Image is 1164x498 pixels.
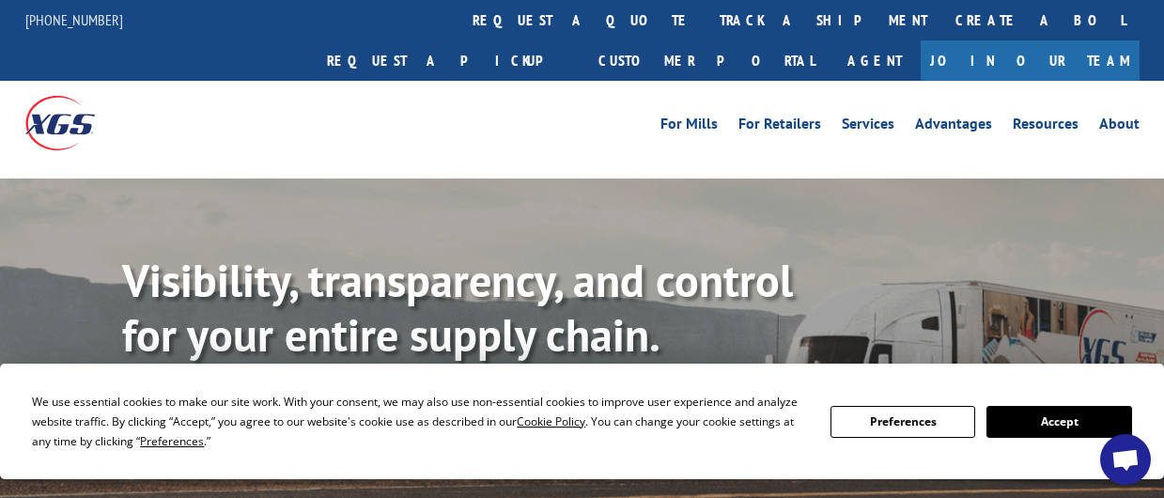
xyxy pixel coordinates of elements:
a: Advantages [915,117,992,137]
a: For Mills [660,117,718,137]
button: Accept [986,406,1131,438]
a: [PHONE_NUMBER] [25,10,123,29]
a: Request a pickup [313,40,584,81]
b: Visibility, transparency, and control for your entire supply chain. [122,251,793,364]
a: Resources [1013,117,1079,137]
a: Customer Portal [584,40,829,81]
button: Preferences [830,406,975,438]
span: Cookie Policy [517,413,585,429]
a: About [1099,117,1140,137]
a: For Retailers [738,117,821,137]
a: Agent [829,40,921,81]
a: Services [842,117,894,137]
span: Preferences [140,433,204,449]
a: Join Our Team [921,40,1140,81]
div: Open chat [1100,434,1151,485]
div: We use essential cookies to make our site work. With your consent, we may also use non-essential ... [32,392,808,451]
